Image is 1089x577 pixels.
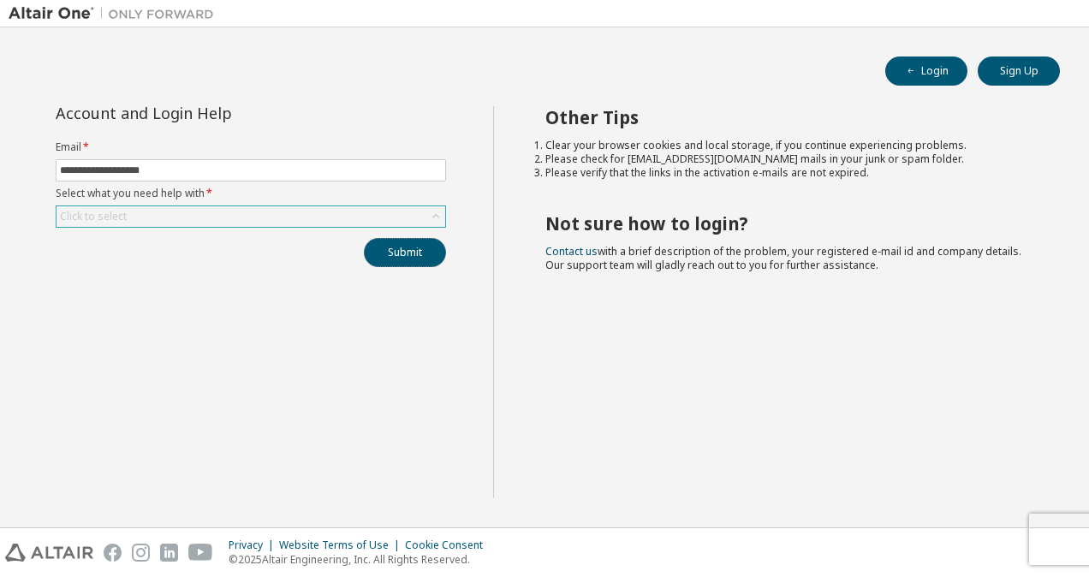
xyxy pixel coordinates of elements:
div: Cookie Consent [405,538,493,552]
img: Altair One [9,5,223,22]
p: © 2025 Altair Engineering, Inc. All Rights Reserved. [229,552,493,567]
div: Privacy [229,538,279,552]
div: Website Terms of Use [279,538,405,552]
img: facebook.svg [104,544,122,562]
h2: Not sure how to login? [545,212,1030,235]
button: Login [885,57,967,86]
img: altair_logo.svg [5,544,93,562]
li: Clear your browser cookies and local storage, if you continue experiencing problems. [545,139,1030,152]
button: Submit [364,238,446,267]
div: Click to select [60,210,127,223]
img: instagram.svg [132,544,150,562]
img: linkedin.svg [160,544,178,562]
h2: Other Tips [545,106,1030,128]
a: Contact us [545,244,598,259]
button: Sign Up [978,57,1060,86]
span: with a brief description of the problem, your registered e-mail id and company details. Our suppo... [545,244,1021,272]
label: Email [56,140,446,154]
img: youtube.svg [188,544,213,562]
li: Please check for [EMAIL_ADDRESS][DOMAIN_NAME] mails in your junk or spam folder. [545,152,1030,166]
div: Account and Login Help [56,106,368,120]
div: Click to select [57,206,445,227]
label: Select what you need help with [56,187,446,200]
li: Please verify that the links in the activation e-mails are not expired. [545,166,1030,180]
